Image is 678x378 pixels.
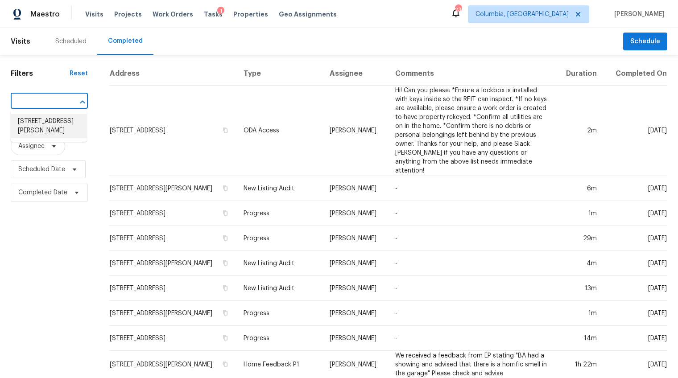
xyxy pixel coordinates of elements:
button: Copy Address [221,184,229,192]
button: Schedule [623,33,667,51]
td: [DATE] [604,86,667,176]
td: 6m [555,176,604,201]
th: Duration [555,62,604,86]
td: [STREET_ADDRESS] [109,201,236,226]
td: 14m [555,326,604,351]
td: [DATE] [604,176,667,201]
td: - [388,301,555,326]
td: 1m [555,301,604,326]
td: [DATE] [604,301,667,326]
td: [STREET_ADDRESS] [109,276,236,301]
td: [PERSON_NAME] [322,301,388,326]
td: [PERSON_NAME] [322,276,388,301]
span: Properties [233,10,268,19]
td: [DATE] [604,226,667,251]
span: Work Orders [153,10,193,19]
td: Progress [236,201,322,226]
button: Close [76,96,89,108]
span: Visits [85,10,103,19]
button: Copy Address [221,126,229,134]
td: [STREET_ADDRESS] [109,226,236,251]
button: Copy Address [221,259,229,267]
button: Copy Address [221,309,229,317]
td: [DATE] [604,326,667,351]
th: Completed On [604,62,667,86]
td: - [388,176,555,201]
td: [PERSON_NAME] [322,201,388,226]
h1: Filters [11,69,70,78]
td: [PERSON_NAME] [322,86,388,176]
span: Columbia, [GEOGRAPHIC_DATA] [475,10,569,19]
input: Search for an address... [11,95,63,109]
td: New Listing Audit [236,176,322,201]
td: Progress [236,301,322,326]
div: Scheduled [55,37,87,46]
td: - [388,276,555,301]
td: [PERSON_NAME] [322,226,388,251]
div: Completed [108,37,143,45]
td: - [388,226,555,251]
td: [STREET_ADDRESS] [109,326,236,351]
span: Scheduled Date [18,165,65,174]
th: Comments [388,62,555,86]
td: 1m [555,201,604,226]
div: 23 [455,5,461,14]
td: Progress [236,326,322,351]
div: Reset [70,69,88,78]
button: Copy Address [221,234,229,242]
td: Progress [236,226,322,251]
td: [STREET_ADDRESS][PERSON_NAME] [109,176,236,201]
button: Copy Address [221,284,229,292]
div: 1 [217,7,224,16]
td: [DATE] [604,276,667,301]
li: [STREET_ADDRESS][PERSON_NAME] [11,114,87,138]
td: 29m [555,226,604,251]
td: [STREET_ADDRESS][PERSON_NAME] [109,251,236,276]
td: Hi! Can you please: *Ensure a lockbox is installed with keys inside so the REIT can inspect. *If ... [388,86,555,176]
td: [STREET_ADDRESS][PERSON_NAME] [109,301,236,326]
td: - [388,251,555,276]
th: Address [109,62,236,86]
td: ODA Access [236,86,322,176]
td: 4m [555,251,604,276]
span: Geo Assignments [279,10,337,19]
td: New Listing Audit [236,276,322,301]
td: [STREET_ADDRESS] [109,86,236,176]
td: 2m [555,86,604,176]
td: - [388,326,555,351]
span: Maestro [30,10,60,19]
th: Type [236,62,322,86]
th: Assignee [322,62,388,86]
td: 13m [555,276,604,301]
td: [DATE] [604,251,667,276]
td: New Listing Audit [236,251,322,276]
td: [DATE] [604,201,667,226]
td: [PERSON_NAME] [322,251,388,276]
span: Completed Date [18,188,67,197]
button: Copy Address [221,334,229,342]
span: Projects [114,10,142,19]
span: Assignee [18,142,45,151]
span: Schedule [630,36,660,47]
td: - [388,201,555,226]
button: Copy Address [221,209,229,217]
span: [PERSON_NAME] [611,10,665,19]
button: Copy Address [221,360,229,368]
td: [PERSON_NAME] [322,326,388,351]
span: Tasks [204,11,223,17]
span: Visits [11,32,30,51]
td: [PERSON_NAME] [322,176,388,201]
